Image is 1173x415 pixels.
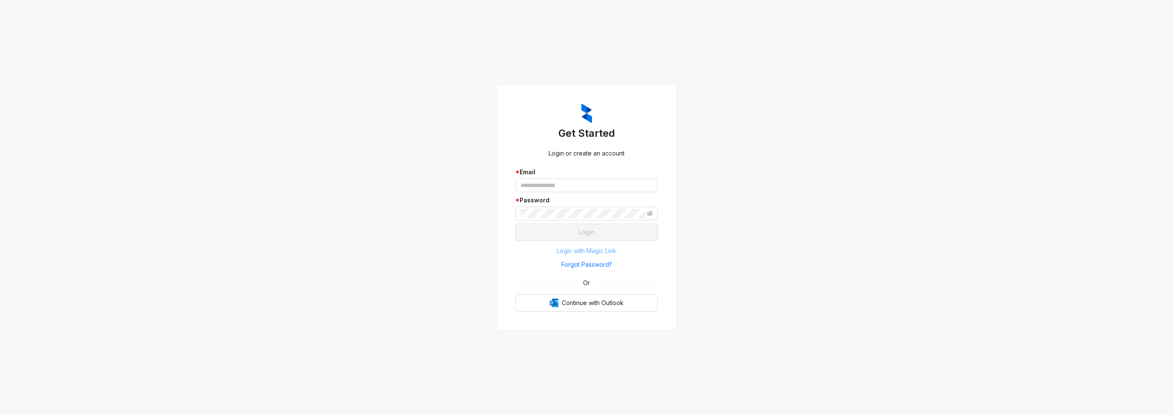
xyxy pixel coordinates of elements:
button: Login with Magic Link [515,244,658,258]
button: Forgot Password? [515,258,658,271]
div: Email [515,167,658,177]
h3: Get Started [515,127,658,140]
img: ZumaIcon [581,104,592,123]
span: Forgot Password? [561,260,612,269]
button: OutlookContinue with Outlook [515,294,658,311]
div: Login or create an account [515,149,658,158]
img: Outlook [550,299,558,307]
span: Login with Magic Link [557,246,616,256]
span: Or [577,278,596,288]
span: eye-invisible [647,210,653,216]
div: Password [515,196,658,205]
button: Login [515,224,658,241]
span: Continue with Outlook [562,298,624,308]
